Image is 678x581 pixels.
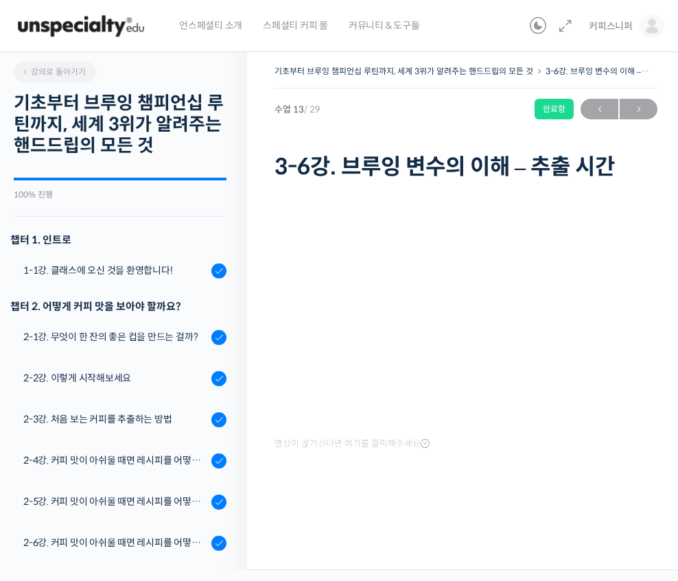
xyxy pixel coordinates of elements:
[581,99,618,119] a: ←이전
[274,154,657,180] h1: 3-6강. 브루잉 변수의 이해 – 추출 시간
[546,66,675,76] a: 3-6강. 브루잉 변수의 이해 – 추출 시간
[535,99,574,119] div: 완료함
[274,105,320,114] span: 수업 13
[304,104,320,115] span: / 29
[23,494,207,509] div: 2-5강. 커피 맛이 아쉬울 때면 레시피를 어떻게 수정해 보면 좋을까요? (2)
[23,370,207,386] div: 2-2강. 이렇게 시작해보세요
[10,297,226,316] div: 챕터 2. 어떻게 커피 맛을 보아야 할까요?
[23,412,207,427] div: 2-3강. 처음 보는 커피를 추출하는 방법
[620,99,657,119] a: 다음→
[14,93,226,157] h2: 기초부터 브루잉 챔피언십 루틴까지, 세계 3위가 알려주는 핸드드립의 모든 것
[21,67,86,77] span: 강의로 돌아가기
[274,438,430,449] span: 영상이 끊기신다면 여기를 클릭해주세요
[23,263,207,278] div: 1-1강. 클래스에 오신 것을 환영합니다!
[620,100,657,119] span: →
[581,100,618,119] span: ←
[14,191,226,199] div: 100% 진행
[23,453,207,468] div: 2-4강. 커피 맛이 아쉬울 때면 레시피를 어떻게 수정해 보면 좋을까요? (1)
[10,230,226,249] h3: 챕터 1. 인트로
[589,20,633,32] span: 커피스니퍼
[23,535,207,550] div: 2-6강. 커피 맛이 아쉬울 때면 레시피를 어떻게 수정해 보면 좋을까요? (3)
[14,62,96,82] a: 강의로 돌아가기
[274,66,533,76] a: 기초부터 브루잉 챔피언십 루틴까지, 세계 3위가 알려주는 핸드드립의 모든 것
[23,329,207,344] div: 2-1강. 무엇이 한 잔의 좋은 컵을 만드는 걸까?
